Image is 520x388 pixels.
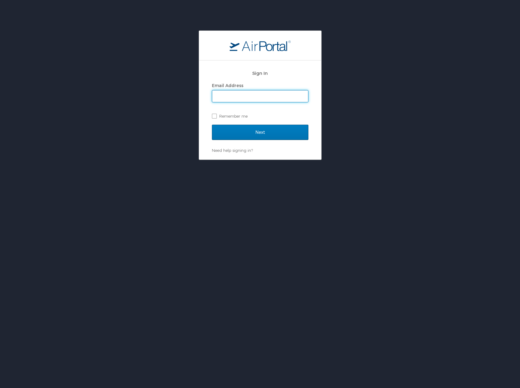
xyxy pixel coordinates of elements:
label: Remember me [212,112,308,121]
h2: Sign In [212,70,308,77]
input: Next [212,125,308,140]
a: Need help signing in? [212,148,253,153]
label: Email Address [212,83,243,88]
img: logo [230,40,291,51]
